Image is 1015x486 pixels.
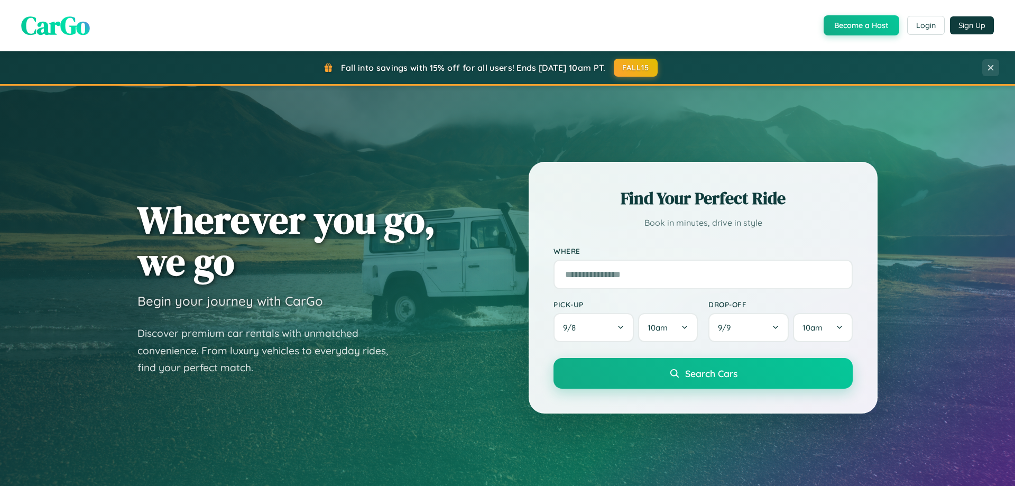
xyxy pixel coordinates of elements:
[553,358,853,389] button: Search Cars
[950,16,994,34] button: Sign Up
[718,323,736,333] span: 9 / 9
[824,15,899,35] button: Become a Host
[614,59,658,77] button: FALL15
[553,187,853,210] h2: Find Your Perfect Ride
[137,325,402,377] p: Discover premium car rentals with unmatched convenience. From luxury vehicles to everyday rides, ...
[341,62,606,73] span: Fall into savings with 15% off for all users! Ends [DATE] 10am PT.
[685,368,737,379] span: Search Cars
[802,323,823,333] span: 10am
[553,215,853,231] p: Book in minutes, drive in style
[137,293,323,309] h3: Begin your journey with CarGo
[907,16,945,35] button: Login
[648,323,668,333] span: 10am
[21,8,90,43] span: CarGo
[708,300,853,309] label: Drop-off
[638,313,698,342] button: 10am
[708,313,789,342] button: 9/9
[553,313,634,342] button: 9/8
[563,323,581,333] span: 9 / 8
[793,313,853,342] button: 10am
[553,300,698,309] label: Pick-up
[137,199,436,282] h1: Wherever you go, we go
[553,246,853,255] label: Where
